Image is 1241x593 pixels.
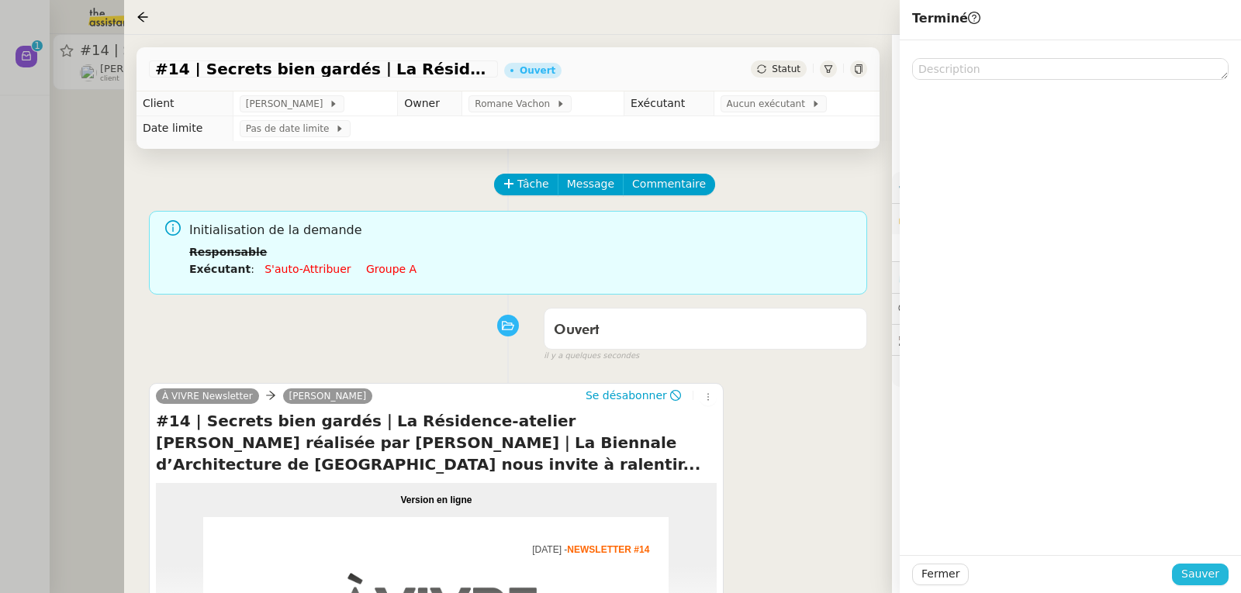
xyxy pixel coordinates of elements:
a: À VIVRE Newsletter [156,389,259,403]
div: Ouvert [520,66,555,75]
span: #14 | Secrets bien gardés｜La Résidence-atelier [PERSON_NAME] réalisée par [PERSON_NAME]｜La Bienna... [155,61,492,77]
span: Initialisation de la demande [189,220,855,241]
button: Se désabonner [580,387,686,404]
div: [DATE] - [223,540,649,559]
span: Statut [772,64,800,74]
div: 🕵️Autres demandes en cours [892,325,1241,355]
h4: #14 | Secrets bien gardés｜La Résidence-atelier [PERSON_NAME] réalisée par [PERSON_NAME]｜La Bienna... [156,410,717,475]
b: NEWSLETTER #14 [567,544,649,555]
span: il y a quelques secondes [544,350,639,363]
div: 🔐Données client [892,204,1241,234]
a: S'auto-attribuer [264,263,351,275]
td: Exécutant [624,91,714,116]
div: ⏲️Tâches 0:00 [892,262,1241,292]
span: Se désabonner [586,388,667,403]
span: Sauver [1181,565,1219,583]
button: Fermer [912,564,969,585]
span: : [251,263,254,275]
b: Exécutant [189,263,251,275]
button: Sauver [1172,564,1229,585]
a: Version en ligne [400,495,472,505]
span: Message [567,175,614,193]
span: 🕵️ [898,333,1064,346]
b: Responsable [189,246,267,258]
td: Owner [398,91,462,116]
button: Commentaire [623,174,715,195]
td: Client [137,91,233,116]
button: Tâche [494,174,558,195]
span: ⚙️ [898,178,979,196]
span: Commentaire [632,175,706,193]
a: Groupe a [366,263,417,275]
span: Romane Vachon [475,96,555,112]
span: 🔐 [898,210,999,228]
div: 🧴Autres [892,356,1241,386]
a: [PERSON_NAME] [283,389,373,403]
span: Tâche [517,175,549,193]
button: Message [558,174,624,195]
span: [PERSON_NAME] [246,96,329,112]
td: Date limite [137,116,233,141]
span: Aucun exécutant [727,96,811,112]
span: Ouvert [554,323,600,337]
span: ⏲️ [898,271,1005,283]
span: Terminé [912,11,980,26]
span: Fermer [921,565,959,583]
span: 💬 [898,302,997,315]
span: Pas de date limite [246,121,335,136]
span: 🧴 [898,364,946,377]
div: ⚙️Procédures [892,172,1241,202]
div: 💬Commentaires [892,294,1241,324]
